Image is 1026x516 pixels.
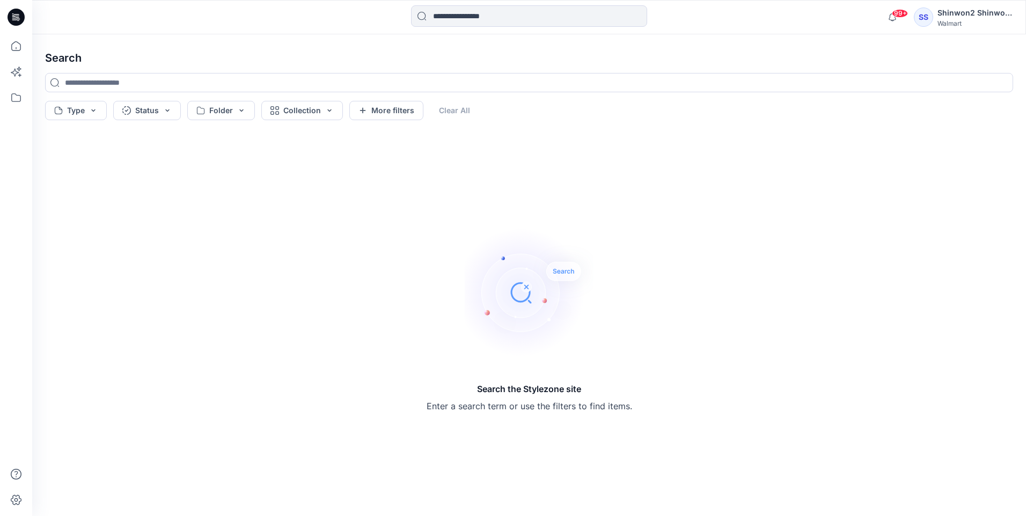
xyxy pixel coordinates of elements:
img: Search the Stylezone site [465,228,593,357]
button: Collection [261,101,343,120]
button: Type [45,101,107,120]
button: Status [113,101,181,120]
button: More filters [349,101,423,120]
p: Enter a search term or use the filters to find items. [427,400,632,412]
div: SS [914,8,933,27]
div: Shinwon2 Shinwon2 [937,6,1013,19]
h4: Search [36,43,1022,73]
span: 99+ [892,9,908,18]
div: Walmart [937,19,1013,27]
h5: Search the Stylezone site [427,382,632,395]
button: Folder [187,101,255,120]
